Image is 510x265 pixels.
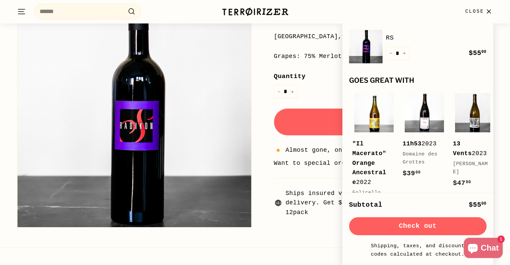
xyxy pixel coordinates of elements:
div: [GEOGRAPHIC_DATA], [GEOGRAPHIC_DATA] [274,32,493,42]
b: "Il Macerato" Orange Ancestrale [352,140,386,186]
div: 2022 [352,139,389,187]
button: Add to cart [274,109,493,135]
div: Grapes: 75% Merlot, 25% Pignolo [274,52,493,61]
sup: 00 [415,170,420,175]
sup: 00 [481,201,486,206]
sup: 00 [481,50,486,54]
span: $55 [469,49,487,57]
div: [PERSON_NAME] [453,160,490,176]
button: Increase item quantity by one [287,85,297,98]
button: Reduce item quantity by one [386,47,396,60]
button: Close [461,2,497,21]
span: Ships insured via UPS, available for local pickup or delivery. Get $30 off shipping on 12-packs -... [286,189,493,217]
div: Goes great with [349,77,487,84]
button: Check out [349,217,487,235]
a: 13 Vents2023[PERSON_NAME] [453,91,497,195]
span: Almost gone, only 2 left [286,145,376,155]
input: quantity [274,85,297,98]
inbox-online-store-chat: Shopify online store chat [462,238,505,260]
div: 2023 [453,139,490,158]
b: 13 Vents [453,140,472,157]
sup: 00 [466,180,471,185]
span: Close [465,8,484,15]
div: Domaine des Grottes [403,150,440,167]
span: $39 [403,170,421,177]
b: 11h53 [403,140,421,147]
div: 2023 [403,139,440,149]
div: $55 [469,200,487,210]
li: Want to special order this item? [274,158,493,168]
img: RS [349,30,383,63]
a: "Il Macerato" Orange Ancestrale2022Folicello [352,91,396,216]
div: Subtotal [349,200,383,210]
button: Increase item quantity by one [399,47,409,60]
a: RS [386,33,487,43]
label: Quantity [274,71,493,81]
small: Shipping, taxes, and discount codes calculated at checkout. [369,242,466,258]
div: Folicello [352,189,389,197]
a: 11h532023Domaine des Grottes [403,91,446,186]
span: $47 [453,179,471,187]
button: Reduce item quantity by one [274,85,284,98]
